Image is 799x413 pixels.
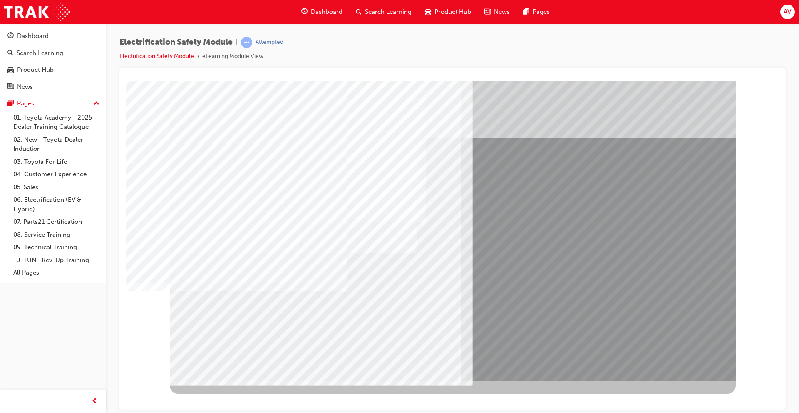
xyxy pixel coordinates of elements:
a: Search Learning [3,45,103,61]
a: Electrification Safety Module [119,53,194,60]
a: Dashboard [3,28,103,44]
span: | [236,38,238,47]
a: 02. New - Toyota Dealer Induction [10,133,103,155]
span: Pages [533,7,550,17]
li: eLearning Module View [202,52,263,61]
a: 01. Toyota Academy - 2025 Dealer Training Catalogue [10,111,103,133]
a: guage-iconDashboard [295,3,349,20]
a: Product Hub [3,62,103,78]
span: search-icon [7,50,13,57]
a: 04. Customer Experience [10,168,103,181]
button: Pages [3,96,103,111]
div: Product Hub [17,65,54,75]
span: learningRecordVerb_ATTEMPT-icon [241,37,252,48]
a: pages-iconPages [516,3,556,20]
span: up-icon [94,98,99,109]
span: car-icon [7,66,14,74]
a: 03. Toyota For Life [10,155,103,168]
span: news-icon [484,7,491,17]
a: 10. TUNE Rev-Up Training [10,254,103,267]
a: News [3,79,103,95]
div: News [17,82,33,92]
a: car-iconProduct Hub [418,3,478,20]
span: news-icon [7,83,14,91]
a: 07. Parts21 Certification [10,215,103,228]
div: Search Learning [17,48,63,58]
span: prev-icon [92,396,98,407]
button: DashboardSearch LearningProduct HubNews [3,27,103,96]
a: 05. Sales [10,181,103,194]
a: 06. Electrification (EV & Hybrid) [10,193,103,215]
a: 08. Service Training [10,228,103,241]
img: Trak [4,3,70,21]
div: Dashboard [17,31,49,41]
a: news-iconNews [478,3,516,20]
div: Attempted [256,38,283,46]
span: pages-icon [7,100,14,108]
span: pages-icon [523,7,529,17]
a: All Pages [10,266,103,279]
span: AV [784,7,791,17]
span: car-icon [425,7,431,17]
span: Product Hub [434,7,471,17]
a: search-iconSearch Learning [349,3,418,20]
button: AV [780,5,795,19]
span: Dashboard [311,7,342,17]
a: 09. Technical Training [10,241,103,254]
span: Electrification Safety Module [119,38,233,47]
span: guage-icon [7,33,14,40]
span: Search Learning [365,7,412,17]
span: News [494,7,510,17]
span: guage-icon [301,7,308,17]
span: search-icon [356,7,362,17]
div: Pages [17,99,34,108]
